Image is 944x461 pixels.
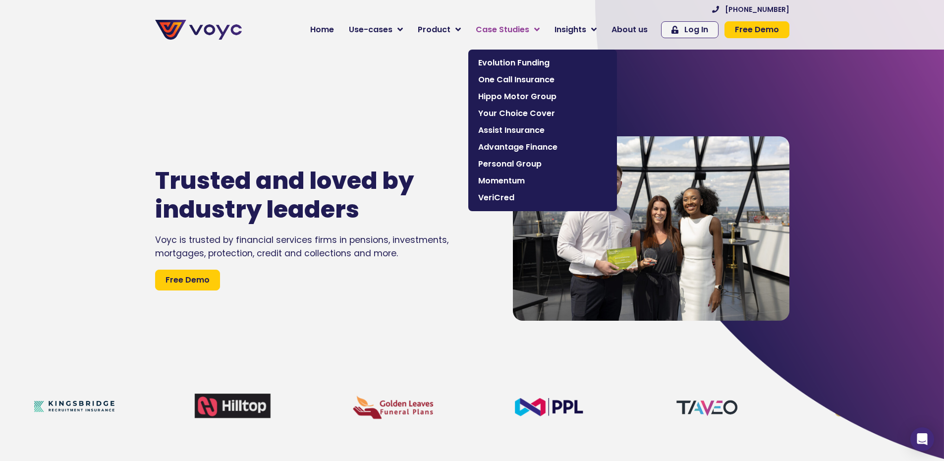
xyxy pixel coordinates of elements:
span: Insights [555,24,586,36]
a: Your Choice Cover [473,105,612,122]
span: One Call Insurance [478,74,607,86]
span: Advantage Finance [478,141,607,153]
a: Momentum [473,173,612,189]
span: [PHONE_NUMBER] [725,6,789,13]
a: Free Demo [724,21,789,38]
span: About us [611,24,648,36]
a: Free Demo [155,270,220,290]
a: Use-cases [341,20,410,40]
a: Case Studies [468,20,547,40]
span: Personal Group [478,158,607,170]
span: Use-cases [349,24,392,36]
a: Hippo Motor Group [473,88,612,105]
span: Momentum [478,175,607,187]
a: Evolution Funding [473,55,612,71]
div: Voyc is trusted by financial services firms in pensions, investments, mortgages, protection, cred... [155,233,483,260]
a: Insights [547,20,604,40]
img: voyc-full-logo [155,20,242,40]
a: Product [410,20,468,40]
a: Personal Group [473,156,612,173]
span: Assist Insurance [478,124,607,136]
a: One Call Insurance [473,71,612,88]
span: Case Studies [476,24,529,36]
span: Product [418,24,450,36]
a: Home [303,20,341,40]
span: Hippo Motor Group [478,91,607,103]
span: Home [310,24,334,36]
a: Log In [661,21,719,38]
span: VeriCred [478,192,607,204]
a: [PHONE_NUMBER] [712,6,789,13]
span: Log In [684,26,708,34]
h1: Trusted and loved by industry leaders [155,167,453,224]
a: About us [604,20,655,40]
a: Assist Insurance [473,122,612,139]
span: Evolution Funding [478,57,607,69]
div: Open Intercom Messenger [910,427,934,451]
a: VeriCred [473,189,612,206]
a: Advantage Finance [473,139,612,156]
span: Free Demo [166,274,210,286]
span: Your Choice Cover [478,108,607,119]
span: Free Demo [735,26,779,34]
